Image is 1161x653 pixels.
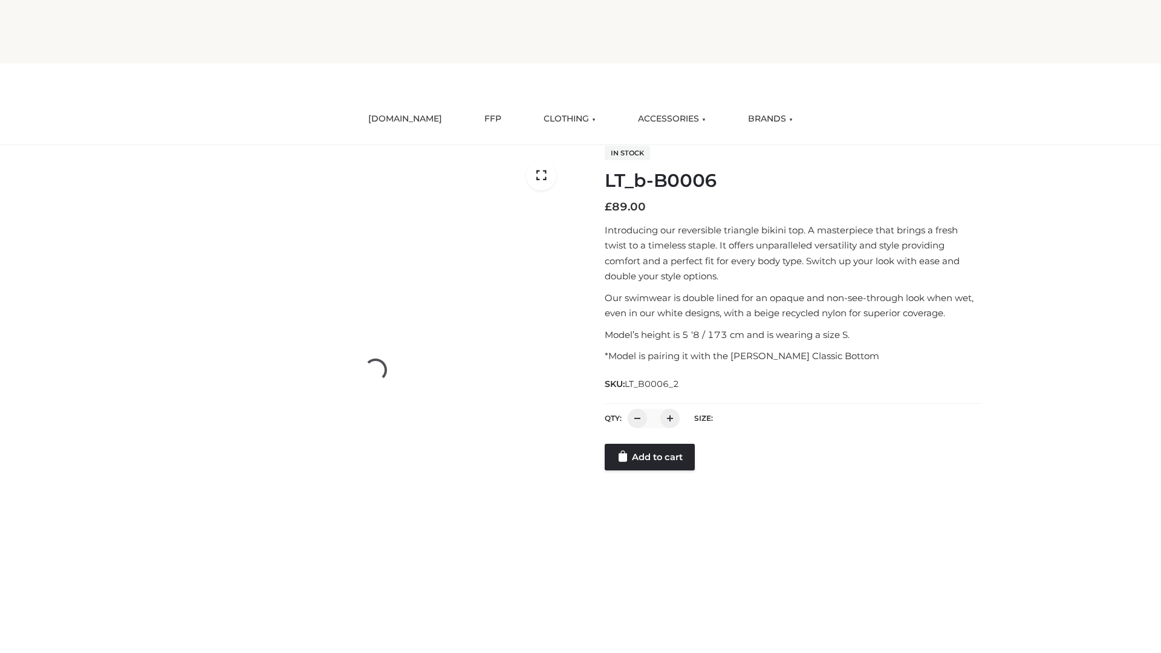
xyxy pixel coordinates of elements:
p: Introducing our reversible triangle bikini top. A masterpiece that brings a fresh twist to a time... [605,223,981,284]
a: Add to cart [605,444,695,470]
p: *Model is pairing it with the [PERSON_NAME] Classic Bottom [605,348,981,364]
span: SKU: [605,377,680,391]
span: LT_B0006_2 [625,378,679,389]
a: BRANDS [739,106,802,132]
a: CLOTHING [535,106,605,132]
a: [DOMAIN_NAME] [359,106,451,132]
label: Size: [694,414,713,423]
a: ACCESSORIES [629,106,715,132]
span: £ [605,200,612,213]
p: Our swimwear is double lined for an opaque and non-see-through look when wet, even in our white d... [605,290,981,321]
p: Model’s height is 5 ‘8 / 173 cm and is wearing a size S. [605,327,981,343]
bdi: 89.00 [605,200,646,213]
h1: LT_b-B0006 [605,170,981,192]
label: QTY: [605,414,622,423]
a: FFP [475,106,510,132]
span: In stock [605,146,650,160]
